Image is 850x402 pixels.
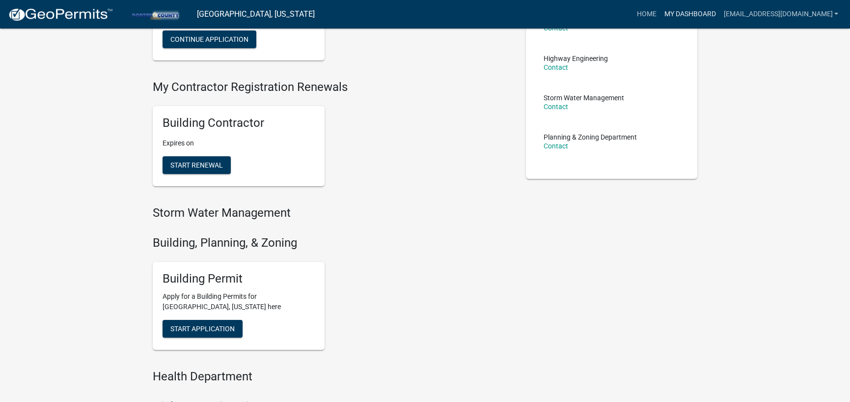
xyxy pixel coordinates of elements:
h4: My Contractor Registration Renewals [153,80,511,94]
p: Expires on [163,138,315,148]
p: Highway Engineering [544,55,608,62]
p: Planning & Zoning Department [544,134,637,141]
button: Start Renewal [163,156,231,174]
a: Contact [544,63,568,71]
a: [GEOGRAPHIC_DATA], [US_STATE] [197,6,315,23]
h4: Building, Planning, & Zoning [153,236,511,250]
span: Start Renewal [170,161,223,169]
h4: Health Department [153,370,511,384]
button: Start Application [163,320,243,338]
button: Continue Application [163,30,256,48]
h5: Building Permit [163,272,315,286]
span: Start Application [170,325,235,333]
p: Storm Water Management [544,94,624,101]
a: My Dashboard [660,5,719,24]
a: Contact [544,142,568,150]
img: Porter County, Indiana [121,7,189,21]
a: [EMAIL_ADDRESS][DOMAIN_NAME] [719,5,842,24]
a: Contact [544,103,568,111]
a: Home [632,5,660,24]
p: Apply for a Building Permits for [GEOGRAPHIC_DATA], [US_STATE] here [163,291,315,312]
wm-registration-list-section: My Contractor Registration Renewals [153,80,511,194]
h4: Storm Water Management [153,206,511,220]
h5: Building Contractor [163,116,315,130]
